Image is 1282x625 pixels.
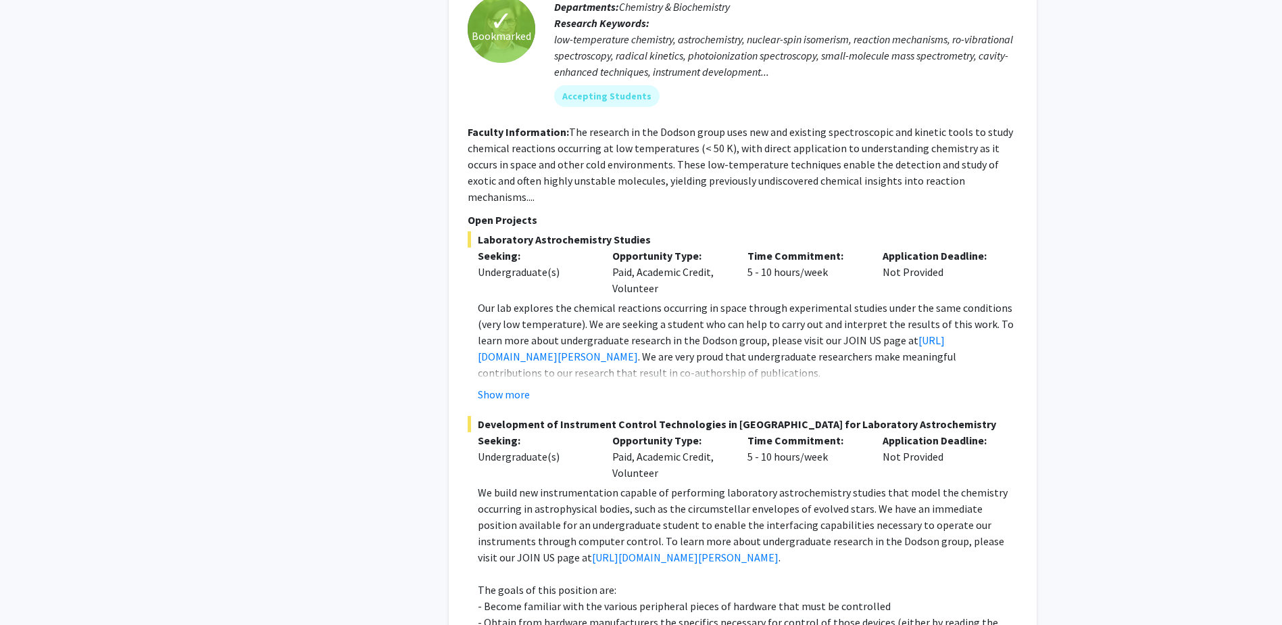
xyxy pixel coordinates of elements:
div: Undergraduate(s) [478,448,593,465]
b: Faculty Information: [468,125,569,139]
div: Undergraduate(s) [478,264,593,280]
p: Application Deadline: [883,432,997,448]
p: We build new instrumentation capable of performing laboratory astrochemistry studies that model t... [478,484,1018,565]
mat-chip: Accepting Students [554,85,660,107]
p: Seeking: [478,432,593,448]
p: Opportunity Type: [612,432,727,448]
a: [URL][DOMAIN_NAME][PERSON_NAME] [592,551,779,564]
div: 5 - 10 hours/week [737,248,872,296]
span: ✓ [490,14,513,28]
p: Seeking: [478,248,593,264]
fg-read-more: The research in the Dodson group uses new and existing spectroscopic and kinetic tools to study c... [468,125,1013,204]
b: Research Keywords: [554,16,649,30]
iframe: Chat [10,564,57,615]
p: Open Projects [468,212,1018,228]
p: Our lab explores the chemical reactions occurring in space through experimental studies under the... [478,300,1018,381]
p: Time Commitment: [747,248,862,264]
p: Opportunity Type: [612,248,727,264]
div: 5 - 10 hours/week [737,432,872,481]
span: Laboratory Astrochemistry Studies [468,231,1018,248]
div: Paid, Academic Credit, Volunteer [602,248,737,296]
p: Application Deadline: [883,248,997,264]
p: The goals of this position are: [478,582,1018,598]
button: Show more [478,386,530,402]
span: Bookmarked [472,28,531,44]
span: Development of Instrument Control Technologies in [GEOGRAPHIC_DATA] for Laboratory Astrochemistry [468,416,1018,432]
p: - Become familiar with the various peripheral pieces of hardware that must be controlled [478,598,1018,614]
div: Not Provided [872,248,1008,296]
div: Not Provided [872,432,1008,481]
div: Paid, Academic Credit, Volunteer [602,432,737,481]
div: low-temperature chemistry, astrochemistry, nuclear-spin isomerism, reaction mechanisms, ro-vibrat... [554,31,1018,80]
p: Time Commitment: [747,432,862,448]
